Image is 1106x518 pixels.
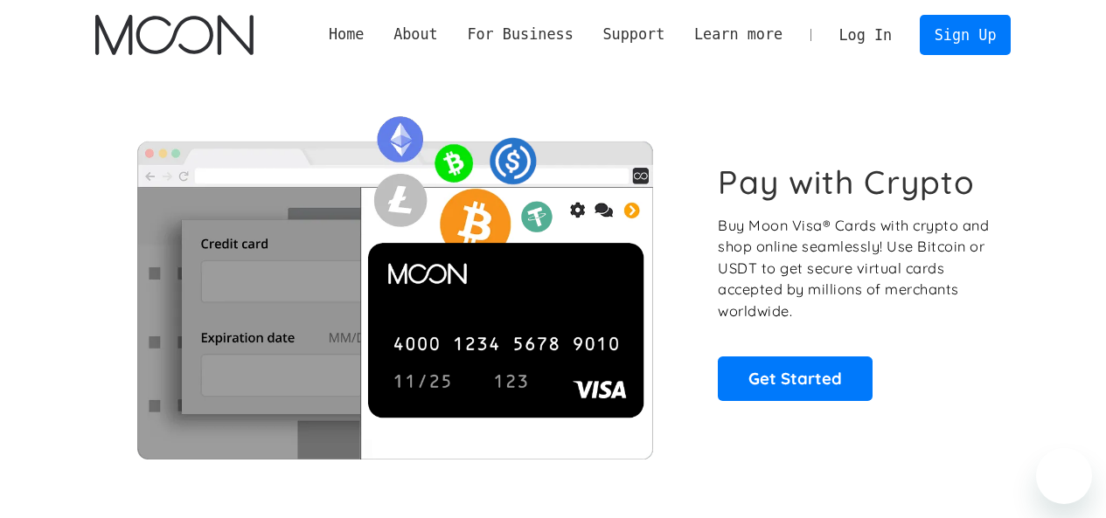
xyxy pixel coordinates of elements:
[1036,448,1092,504] iframe: Button to launch messaging window
[393,24,438,45] div: About
[95,104,694,459] img: Moon Cards let you spend your crypto anywhere Visa is accepted.
[379,24,452,45] div: About
[453,24,588,45] div: For Business
[602,24,664,45] div: Support
[824,16,907,54] a: Log In
[679,24,797,45] div: Learn more
[718,356,873,400] a: Get Started
[718,215,991,322] p: Buy Moon Visa® Cards with crypto and shop online seamlessly! Use Bitcoin or USDT to get secure vi...
[718,162,975,202] h1: Pay with Crypto
[467,24,573,45] div: For Business
[694,24,783,45] div: Learn more
[920,15,1011,54] a: Sign Up
[95,15,254,55] img: Moon Logo
[588,24,679,45] div: Support
[314,24,379,45] a: Home
[95,15,254,55] a: home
